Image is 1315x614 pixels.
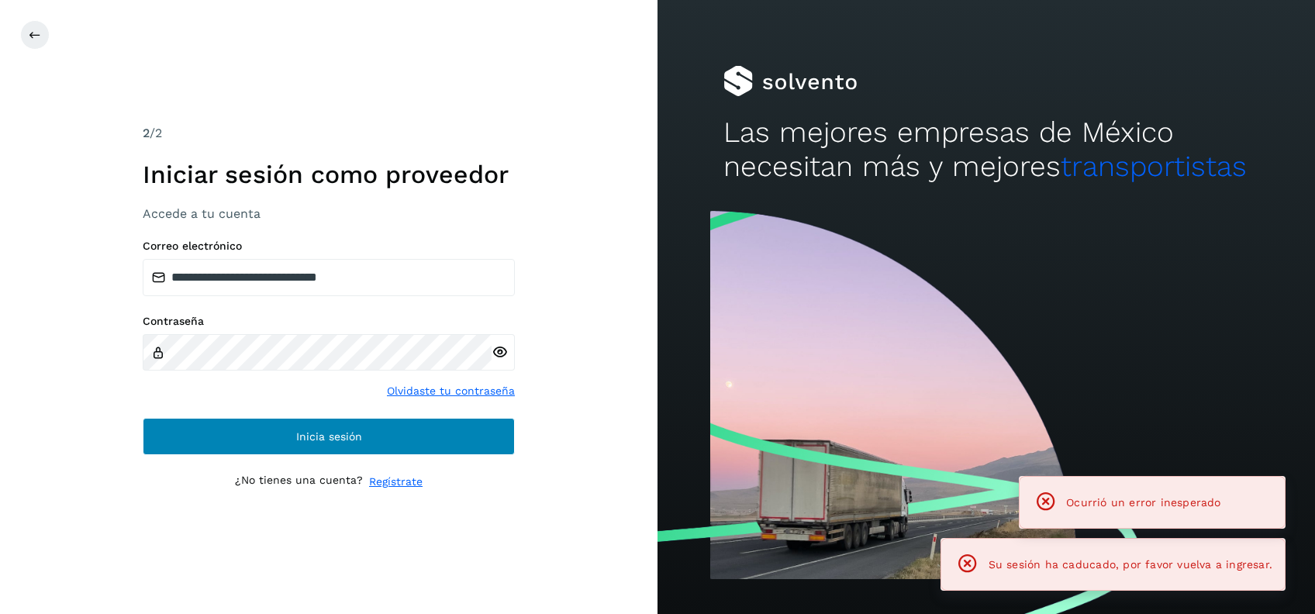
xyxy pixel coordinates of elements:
a: Regístrate [369,474,423,490]
button: Inicia sesión [143,418,515,455]
span: Inicia sesión [296,431,362,442]
div: /2 [143,124,515,143]
h2: Las mejores empresas de México necesitan más y mejores [723,116,1249,185]
span: transportistas [1061,150,1247,183]
span: 2 [143,126,150,140]
a: Olvidaste tu contraseña [387,383,515,399]
span: Su sesión ha caducado, por favor vuelva a ingresar. [989,558,1272,571]
label: Contraseña [143,315,515,328]
h3: Accede a tu cuenta [143,206,515,221]
label: Correo electrónico [143,240,515,253]
h1: Iniciar sesión como proveedor [143,160,515,189]
p: ¿No tienes una cuenta? [235,474,363,490]
span: Ocurrió un error inesperado [1066,496,1220,509]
